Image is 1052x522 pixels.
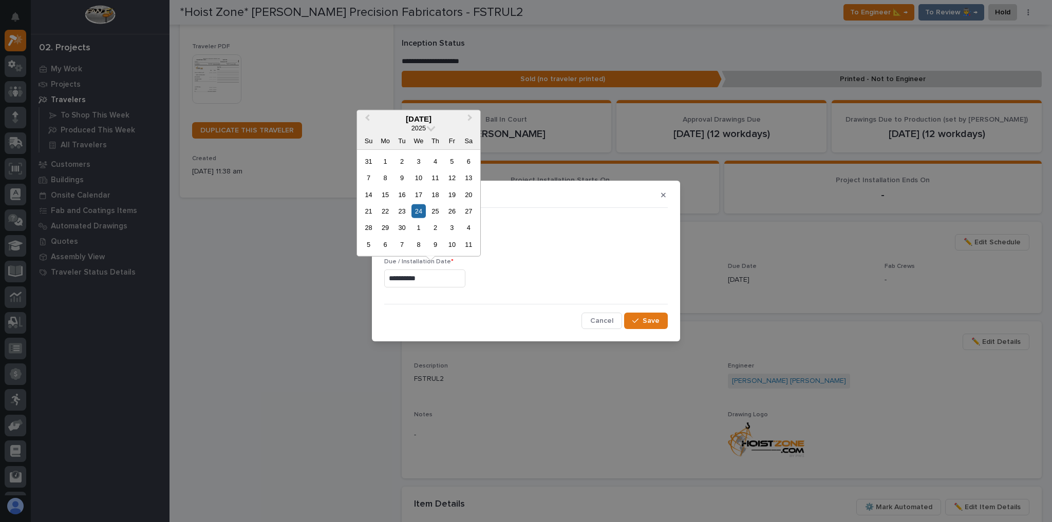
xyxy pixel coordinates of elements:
div: Choose Wednesday, September 10th, 2025 [411,171,425,185]
span: Due / Installation Date [384,259,454,265]
div: Choose Sunday, September 21st, 2025 [362,204,375,218]
span: Save [643,316,660,325]
div: Choose Wednesday, September 24th, 2025 [411,204,425,218]
div: Choose Monday, October 6th, 2025 [378,238,392,252]
div: Choose Friday, September 19th, 2025 [445,187,459,201]
button: Previous Month [358,111,374,127]
button: Cancel [581,313,622,329]
div: Choose Sunday, September 7th, 2025 [362,171,375,185]
div: Tu [395,133,409,147]
div: Choose Saturday, October 4th, 2025 [462,221,476,235]
div: Sa [462,133,476,147]
div: Choose Friday, September 12th, 2025 [445,171,459,185]
div: Choose Monday, September 29th, 2025 [378,221,392,235]
div: Choose Sunday, October 5th, 2025 [362,238,375,252]
span: 2025 [411,124,426,131]
div: Choose Tuesday, September 23rd, 2025 [395,204,409,218]
div: Choose Saturday, September 13th, 2025 [462,171,476,185]
div: Choose Tuesday, September 16th, 2025 [395,187,409,201]
div: Choose Saturday, September 20th, 2025 [462,187,476,201]
div: Choose Tuesday, September 30th, 2025 [395,221,409,235]
div: Choose Friday, September 26th, 2025 [445,204,459,218]
div: Choose Thursday, October 2nd, 2025 [428,221,442,235]
div: Choose Thursday, September 25th, 2025 [428,204,442,218]
div: Choose Tuesday, October 7th, 2025 [395,238,409,252]
div: Choose Thursday, September 18th, 2025 [428,187,442,201]
div: Choose Wednesday, September 17th, 2025 [411,187,425,201]
div: Choose Friday, October 3rd, 2025 [445,221,459,235]
div: Choose Thursday, October 9th, 2025 [428,238,442,252]
div: Choose Sunday, September 14th, 2025 [362,187,375,201]
div: Choose Monday, September 15th, 2025 [378,187,392,201]
div: Choose Monday, September 8th, 2025 [378,171,392,185]
span: Cancel [590,316,613,325]
div: Mo [378,133,392,147]
div: Choose Tuesday, September 9th, 2025 [395,171,409,185]
div: Choose Monday, September 22nd, 2025 [378,204,392,218]
div: Choose Wednesday, October 8th, 2025 [411,238,425,252]
div: Choose Wednesday, October 1st, 2025 [411,221,425,235]
div: [DATE] [357,114,480,123]
div: month 2025-09 [360,153,477,253]
div: Choose Tuesday, September 2nd, 2025 [395,154,409,168]
div: Choose Thursday, September 11th, 2025 [428,171,442,185]
div: Choose Monday, September 1st, 2025 [378,154,392,168]
div: Fr [445,133,459,147]
div: We [411,133,425,147]
div: Choose Sunday, September 28th, 2025 [362,221,375,235]
div: Choose Thursday, September 4th, 2025 [428,154,442,168]
button: Save [624,313,668,329]
div: Choose Friday, October 10th, 2025 [445,238,459,252]
div: Choose Saturday, September 6th, 2025 [462,154,476,168]
div: Choose Friday, September 5th, 2025 [445,154,459,168]
button: Next Month [463,111,479,127]
div: Choose Sunday, August 31st, 2025 [362,154,375,168]
div: Choose Saturday, September 27th, 2025 [462,204,476,218]
div: Su [362,133,375,147]
div: Choose Saturday, October 11th, 2025 [462,238,476,252]
div: Th [428,133,442,147]
div: Choose Wednesday, September 3rd, 2025 [411,154,425,168]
